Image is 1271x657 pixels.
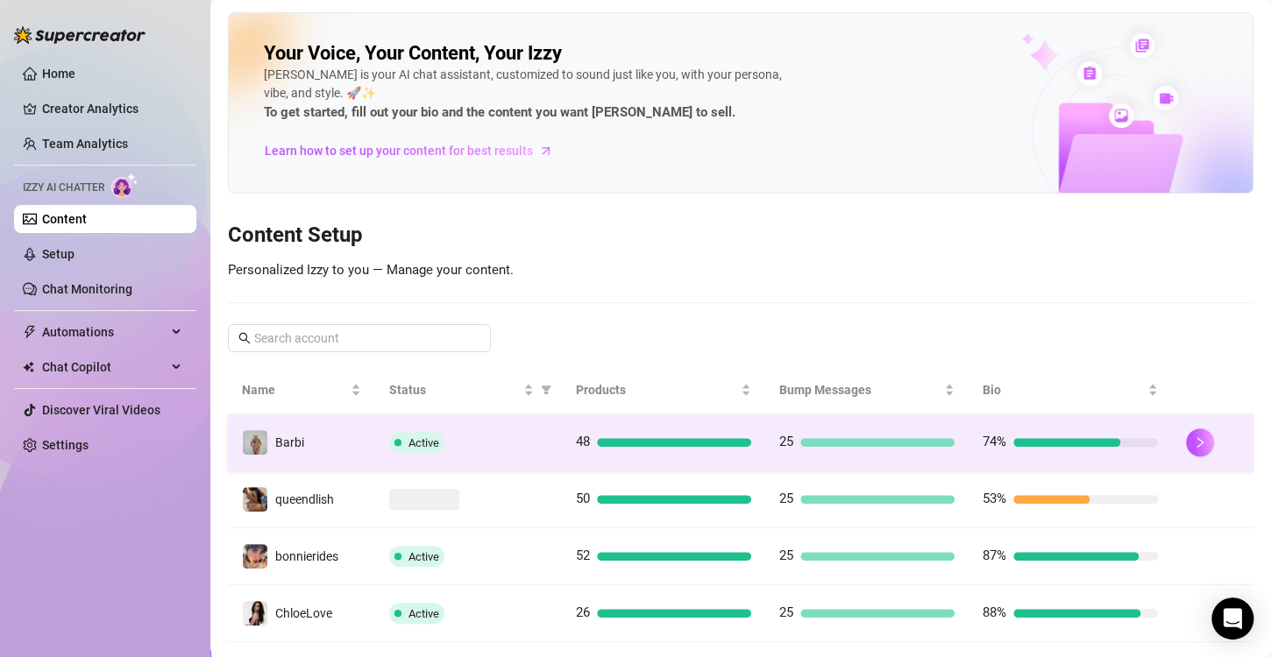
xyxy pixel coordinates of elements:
[228,222,1253,250] h3: Content Setup
[576,380,737,399] span: Products
[779,491,793,506] span: 25
[576,604,590,620] span: 26
[23,325,37,339] span: thunderbolt
[42,318,167,346] span: Automations
[765,366,969,414] th: Bump Messages
[1194,436,1206,449] span: right
[983,547,1006,563] span: 87%
[42,403,160,417] a: Discover Viral Videos
[1186,599,1214,627] button: right
[1186,542,1214,570] button: right
[228,366,375,414] th: Name
[42,282,132,296] a: Chat Monitoring
[42,212,87,226] a: Content
[983,604,1006,620] span: 88%
[1186,428,1214,456] button: right
[243,544,267,569] img: bonnierides
[42,137,128,151] a: Team Analytics
[275,492,334,506] span: queendlish
[265,141,533,160] span: Learn how to set up your content for best results
[983,491,1006,506] span: 53%
[264,104,735,120] strong: To get started, fill out your bio and the content you want [PERSON_NAME] to sell.
[42,95,182,123] a: Creator Analytics
[1194,550,1206,562] span: right
[42,247,75,261] a: Setup
[264,137,566,165] a: Learn how to set up your content for best results
[228,262,514,278] span: Personalized Izzy to you — Manage your content.
[264,66,790,124] div: [PERSON_NAME] is your AI chat assistant, customized to sound just like you, with your persona, vi...
[969,366,1172,414] th: Bio
[408,607,439,620] span: Active
[408,436,439,449] span: Active
[14,26,146,44] img: logo-BBDzfeDw.svg
[243,601,267,625] img: ChloeLove
[537,377,555,403] span: filter
[242,380,347,399] span: Name
[1194,493,1206,505] span: right
[1211,597,1253,639] div: Open Intercom Messenger
[576,434,590,449] span: 48
[254,328,466,348] input: Search account
[23,180,104,196] span: Izzy AI Chatter
[779,547,793,563] span: 25
[23,361,34,373] img: Chat Copilot
[537,142,555,159] span: arrow-right
[981,14,1253,193] img: ai-chatter-content-library-cLFOSyPT.png
[576,547,590,563] span: 52
[408,550,439,563] span: Active
[389,380,519,399] span: Status
[779,604,793,620] span: 25
[576,491,590,506] span: 50
[779,434,793,449] span: 25
[1186,485,1214,513] button: right
[111,173,138,198] img: AI Chatter
[42,353,167,381] span: Chat Copilot
[1194,607,1206,619] span: right
[264,41,562,66] h2: Your Voice, Your Content, Your Izzy
[983,380,1144,399] span: Bio
[983,434,1006,449] span: 74%
[243,487,267,512] img: queendlish
[779,380,941,399] span: Bump Messages
[42,67,75,81] a: Home
[275,549,338,563] span: bonnierides
[42,438,89,452] a: Settings
[375,366,561,414] th: Status
[562,366,765,414] th: Products
[275,606,332,620] span: ChloeLove
[243,430,267,455] img: Barbi
[275,435,304,449] span: Barbi
[238,332,251,344] span: search
[541,385,551,395] span: filter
